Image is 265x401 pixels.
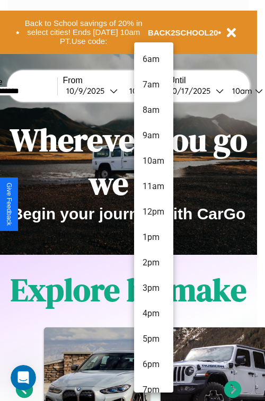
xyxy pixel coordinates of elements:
li: 8am [134,97,173,123]
li: 12pm [134,199,173,225]
li: 7am [134,72,173,97]
li: 4pm [134,301,173,326]
li: 10am [134,148,173,174]
div: Give Feedback [5,183,13,226]
li: 5pm [134,326,173,352]
li: 1pm [134,225,173,250]
li: 6am [134,47,173,72]
iframe: Intercom live chat [11,365,36,390]
li: 9am [134,123,173,148]
li: 2pm [134,250,173,275]
li: 6pm [134,352,173,377]
li: 3pm [134,275,173,301]
li: 11am [134,174,173,199]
